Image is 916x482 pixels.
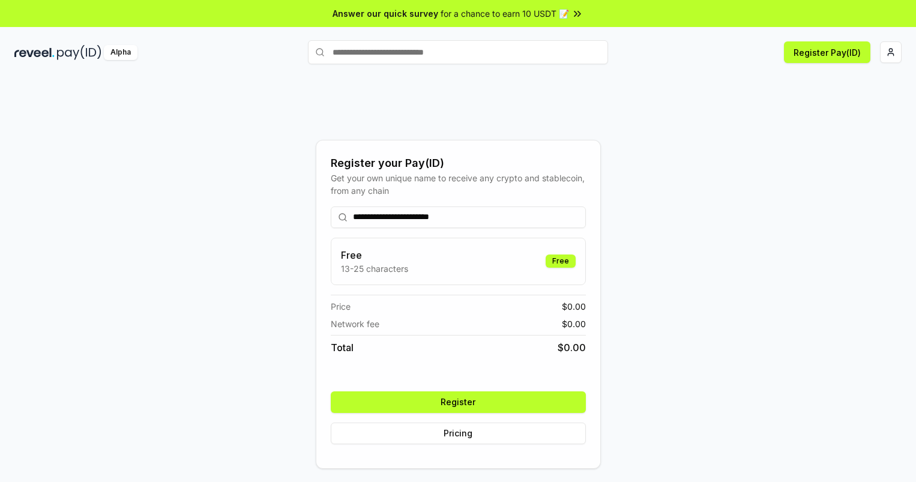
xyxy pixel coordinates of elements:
[562,318,586,330] span: $ 0.00
[333,7,438,20] span: Answer our quick survey
[331,423,586,444] button: Pricing
[784,41,870,63] button: Register Pay(ID)
[341,248,408,262] h3: Free
[331,172,586,197] div: Get your own unique name to receive any crypto and stablecoin, from any chain
[331,318,379,330] span: Network fee
[562,300,586,313] span: $ 0.00
[57,45,101,60] img: pay_id
[331,155,586,172] div: Register your Pay(ID)
[441,7,569,20] span: for a chance to earn 10 USDT 📝
[14,45,55,60] img: reveel_dark
[331,340,354,355] span: Total
[104,45,137,60] div: Alpha
[331,391,586,413] button: Register
[546,255,576,268] div: Free
[341,262,408,275] p: 13-25 characters
[331,300,351,313] span: Price
[558,340,586,355] span: $ 0.00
